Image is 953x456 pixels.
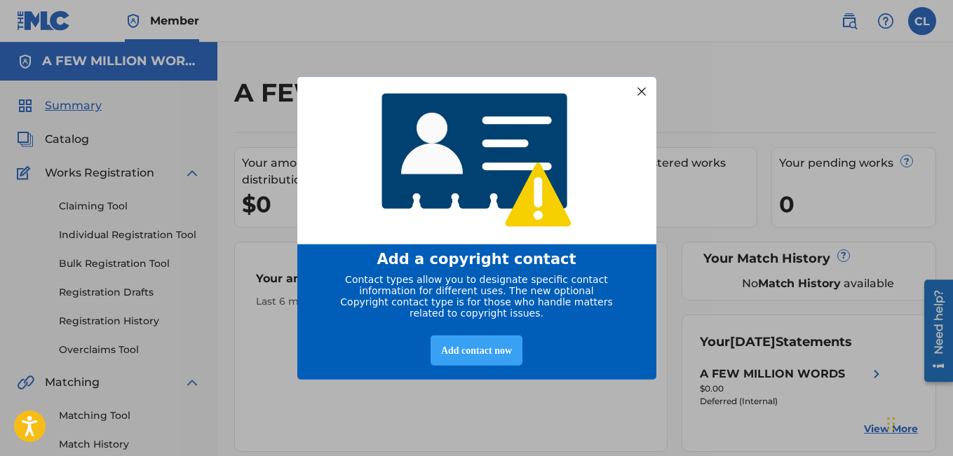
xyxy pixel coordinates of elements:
[297,76,656,380] div: entering modal
[315,251,639,268] div: Add a copyright contact
[340,274,612,319] span: Contact types allow you to designate specific contact information for different uses. The new opt...
[372,83,581,237] img: 4768233920565408.png
[431,336,522,366] div: Add contact now
[11,5,39,107] div: Open Resource Center
[15,15,34,80] div: Need help?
